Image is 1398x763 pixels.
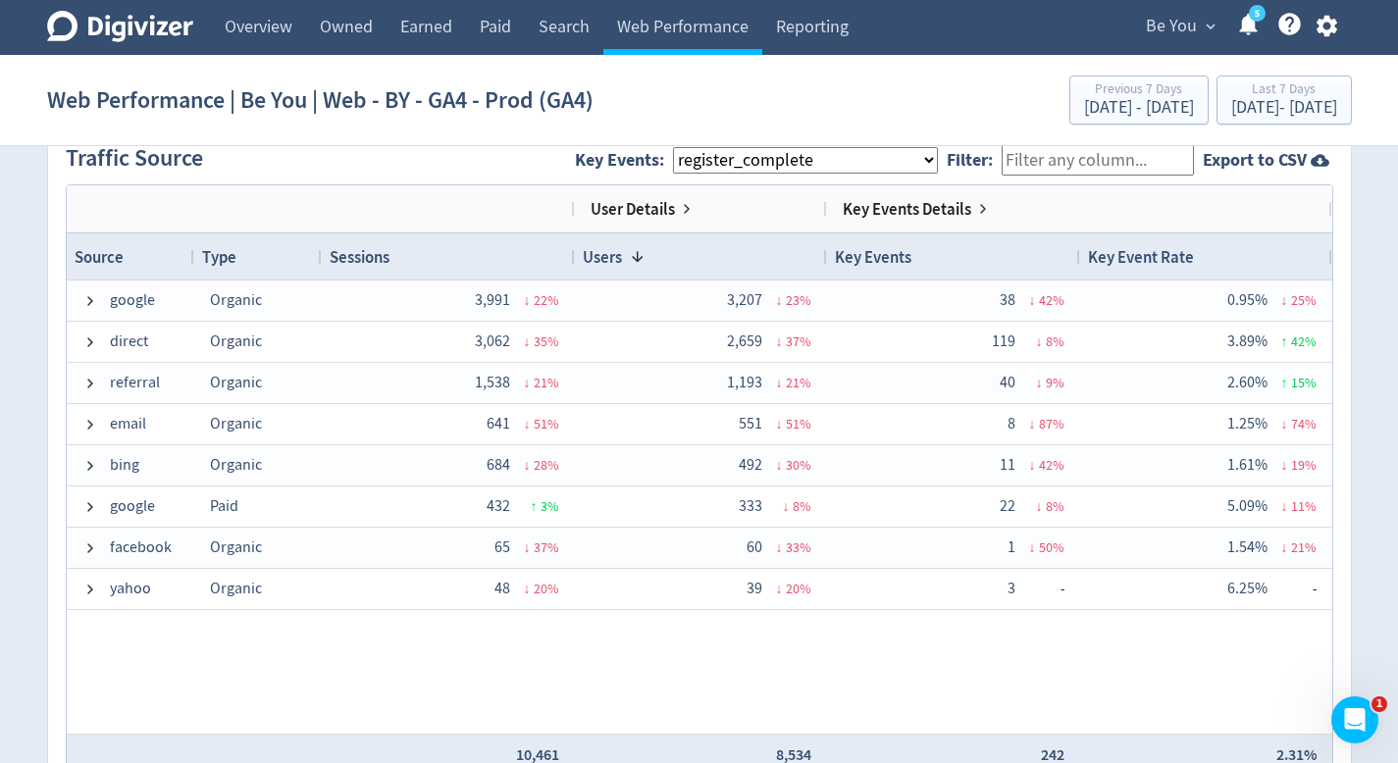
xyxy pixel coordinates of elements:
[786,538,811,556] span: 33 %
[1046,332,1064,350] span: 8 %
[591,198,675,220] span: User Details
[1291,538,1317,556] span: 21 %
[210,579,262,598] span: Organic
[793,497,811,515] span: 8 %
[1202,18,1219,35] span: expand_more
[1039,538,1064,556] span: 50 %
[739,414,762,433] span: 551
[66,142,212,176] h2: Traffic Source
[1000,290,1015,310] span: 38
[1291,456,1317,474] span: 19 %
[1227,579,1268,598] span: 6.25%
[1008,537,1015,557] span: 1
[575,148,673,172] label: Key Events:
[1000,373,1015,392] span: 40
[534,291,559,309] span: 22 %
[1139,11,1220,42] button: Be You
[1227,455,1268,475] span: 1.61%
[739,496,762,516] span: 333
[1008,414,1015,433] span: 8
[1029,291,1036,309] span: ↓
[1217,76,1352,125] button: Last 7 Days[DATE]- [DATE]
[47,69,594,131] h1: Web Performance | Be You | Web - BY - GA4 - Prod (GA4)
[475,290,510,310] span: 3,991
[1029,456,1036,474] span: ↓
[1088,246,1194,268] span: Key Event Rate
[524,580,531,597] span: ↓
[1036,332,1043,350] span: ↓
[1227,373,1268,392] span: 2.60%
[1227,290,1268,310] span: 0.95%
[487,414,510,433] span: 641
[1249,5,1266,22] a: 5
[1231,99,1337,117] div: [DATE] - [DATE]
[210,290,262,310] span: Organic
[1036,497,1043,515] span: ↓
[534,456,559,474] span: 28 %
[531,497,538,515] span: ↑
[776,415,783,432] span: ↓
[1039,291,1064,309] span: 42 %
[210,414,262,433] span: Organic
[210,455,262,475] span: Organic
[110,281,155,320] span: google
[1008,579,1015,598] span: 3
[1227,537,1268,557] span: 1.54%
[1231,82,1337,99] div: Last 7 Days
[1291,332,1317,350] span: 42 %
[1084,82,1194,99] div: Previous 7 Days
[210,537,262,557] span: Organic
[330,246,389,268] span: Sessions
[110,446,139,484] span: bing
[110,405,146,443] span: email
[210,331,262,351] span: Organic
[583,246,622,268] span: Users
[776,374,783,391] span: ↓
[202,246,236,268] span: Type
[1331,696,1378,743] iframe: Intercom live chat
[1039,415,1064,432] span: 87 %
[727,290,762,310] span: 3,207
[1039,456,1064,474] span: 42 %
[534,332,559,350] span: 35 %
[1227,331,1268,351] span: 3.89%
[783,497,790,515] span: ↓
[1146,11,1197,42] span: Be You
[1281,332,1288,350] span: ↑
[786,332,811,350] span: 37 %
[1254,7,1259,21] text: 5
[1227,496,1268,516] span: 5.09%
[524,415,531,432] span: ↓
[1227,414,1268,433] span: 1.25%
[110,529,172,567] span: facebook
[992,331,1015,351] span: 119
[776,291,783,309] span: ↓
[835,246,911,268] span: Key Events
[494,579,510,598] span: 48
[1281,291,1288,309] span: ↓
[524,456,531,474] span: ↓
[1372,696,1387,712] span: 1
[524,374,531,391] span: ↓
[1291,415,1317,432] span: 74 %
[110,364,160,402] span: referral
[1268,570,1317,608] span: -
[947,148,1002,172] label: Filter:
[210,496,238,516] span: Paid
[776,580,783,597] span: ↓
[487,496,510,516] span: 432
[1203,148,1307,173] strong: Export to CSV
[776,332,783,350] span: ↓
[1000,455,1015,475] span: 11
[747,537,762,557] span: 60
[110,487,155,526] span: google
[1046,497,1064,515] span: 8 %
[534,538,559,556] span: 37 %
[110,570,151,608] span: yahoo
[475,373,510,392] span: 1,538
[786,374,811,391] span: 21 %
[1046,374,1064,391] span: 9 %
[1281,374,1288,391] span: ↑
[747,579,762,598] span: 39
[1000,496,1015,516] span: 22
